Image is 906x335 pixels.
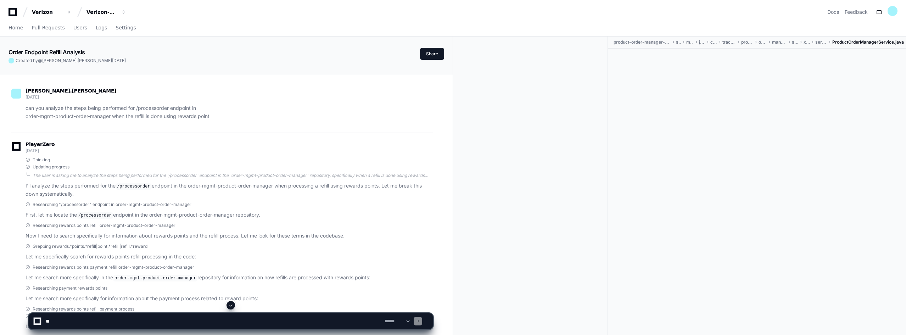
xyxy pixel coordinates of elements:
[26,253,433,261] p: Let me specifically search for rewards points refill processing in the code:
[827,9,839,16] a: Docs
[32,20,65,36] a: Pull Requests
[73,26,87,30] span: Users
[9,26,23,30] span: Home
[614,39,670,45] span: product-order-manager-sms-xapi
[113,275,197,281] code: order-mgmt-product-order-manager
[42,58,112,63] span: [PERSON_NAME].[PERSON_NAME]
[116,183,152,190] code: /processorder
[26,88,116,94] span: [PERSON_NAME].[PERSON_NAME]
[96,20,107,36] a: Logs
[84,6,129,18] button: Verizon-Clarify-Order-Management
[845,9,868,16] button: Feedback
[420,48,444,60] button: Share
[16,58,126,63] span: Created by
[33,173,433,178] div: The user is asking me to analyze the steps being performed for the `/processorder` endpoint in th...
[77,212,113,219] code: /processorder
[26,148,39,153] span: [DATE]
[26,232,433,240] p: Now I need to search specifically for information about rewards points and the refill process. Le...
[33,157,50,163] span: Thinking
[699,39,705,45] span: java
[73,20,87,36] a: Users
[26,104,433,121] p: can you analyze the steps being performed for /processorder endpoint in order-mgmt-product-order-...
[96,26,107,30] span: Logs
[26,274,433,282] p: Let me search more specifically in the repository for information on how refills are processed wi...
[9,20,23,36] a: Home
[33,285,107,291] span: Researching payment rewards points
[33,223,175,228] span: Researching rewards points refill order-mgmt-product-order-manager
[86,9,117,16] div: Verizon-Clarify-Order-Management
[815,39,827,45] span: service
[686,39,693,45] span: main
[116,26,136,30] span: Settings
[759,39,766,45] span: order
[9,49,85,56] app-text-character-animate: Order Endpoint Refill Analysis
[32,9,62,16] div: Verizon
[804,39,810,45] span: xapi
[832,39,904,45] span: ProductOrderManagerService.java
[722,39,736,45] span: tracfone
[26,182,433,198] p: I'll analyze the steps performed for the endpoint in the order-mgmt-product-order-manager when pr...
[29,6,74,18] button: Verizon
[32,26,65,30] span: Pull Requests
[33,244,147,249] span: Grepping rewards.*points.*refill|point.*refill|refill.*reward
[772,39,786,45] span: manager
[33,202,191,207] span: Researching "/processorder" endpoint in order-mgmt-product-order-manager
[710,39,716,45] span: com
[741,39,753,45] span: product
[38,58,42,63] span: @
[112,58,126,63] span: [DATE]
[116,20,136,36] a: Settings
[792,39,798,45] span: sms
[33,164,69,170] span: Updating progress
[676,39,681,45] span: src
[33,264,194,270] span: Researching rewards points payment refill order-mgmt-product-order-manager
[26,295,433,303] p: Let me search more specifically for information about the payment process related to reward points:
[26,94,39,100] span: [DATE]
[26,211,433,219] p: First, let me locate the endpoint in the order-mgmt-product-order-manager repository.
[26,142,55,146] span: PlayerZero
